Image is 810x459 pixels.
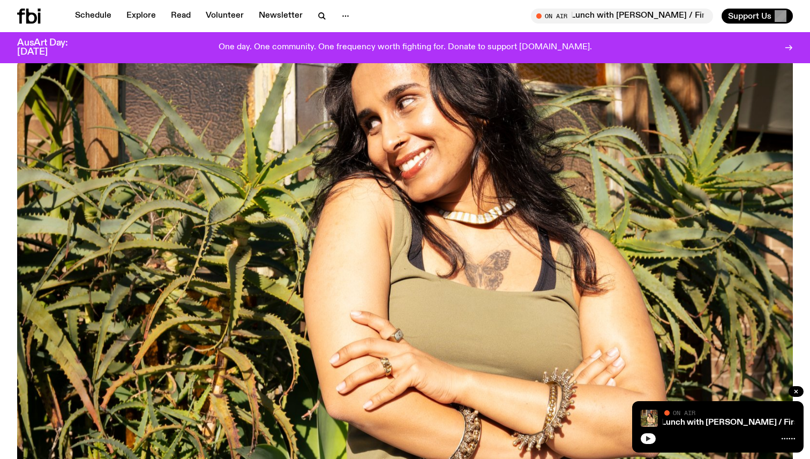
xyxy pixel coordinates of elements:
button: Support Us [722,9,793,24]
a: Read [164,9,197,24]
p: One day. One community. One frequency worth fighting for. Donate to support [DOMAIN_NAME]. [219,43,592,52]
a: Explore [120,9,162,24]
span: On Air [673,409,695,416]
button: On AirLunch with [PERSON_NAME] / First date, kinda nervous!! [531,9,713,24]
img: Tanya is standing in front of plants and a brick fence on a sunny day. She is looking to the left... [641,410,658,427]
h3: AusArt Day: [DATE] [17,39,86,57]
a: Volunteer [199,9,250,24]
a: Newsletter [252,9,309,24]
span: Support Us [728,11,771,21]
a: Schedule [69,9,118,24]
